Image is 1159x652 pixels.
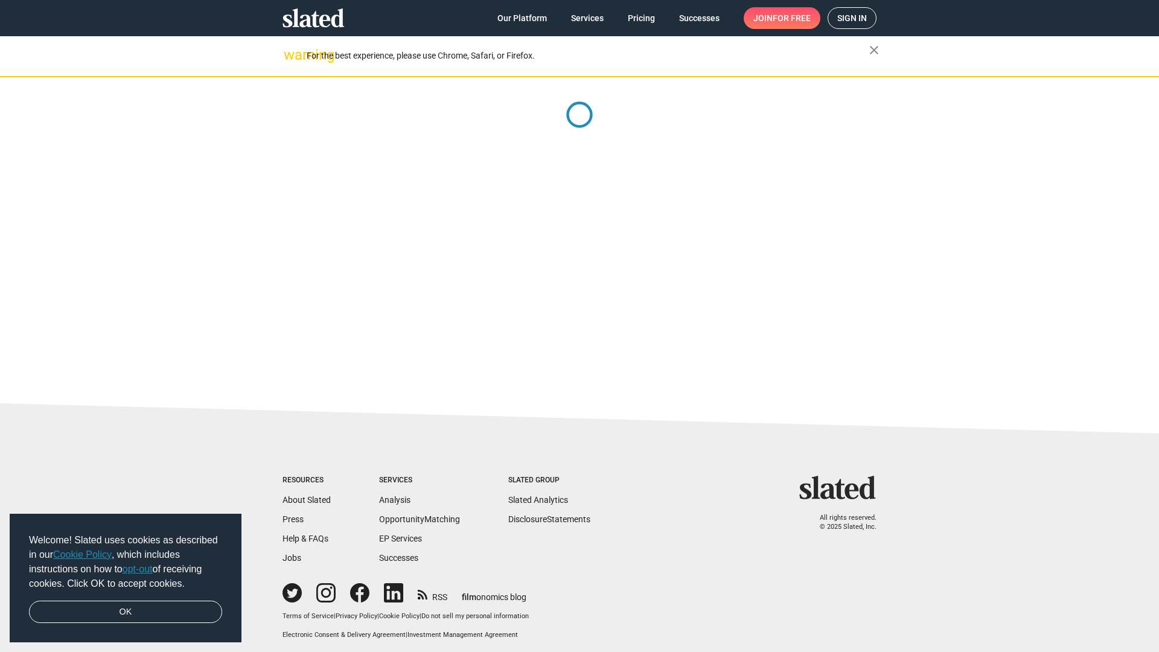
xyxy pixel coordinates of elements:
[307,48,869,64] div: For the best experience, please use Chrome, Safari, or Firefox.
[508,495,568,505] a: Slated Analytics
[807,514,876,531] p: All rights reserved. © 2025 Slated, Inc.
[379,495,410,505] a: Analysis
[508,476,590,485] div: Slated Group
[284,48,298,62] mat-icon: warning
[283,612,334,620] a: Terms of Service
[837,8,867,28] span: Sign in
[379,534,422,543] a: EP Services
[867,43,881,57] mat-icon: close
[283,476,331,485] div: Resources
[420,612,421,620] span: |
[462,582,526,603] a: filmonomics blog
[773,7,811,29] span: for free
[561,7,613,29] a: Services
[418,584,447,603] a: RSS
[462,592,476,602] span: film
[123,564,153,574] a: opt-out
[10,514,241,643] div: cookieconsent
[753,7,811,29] span: Join
[379,514,460,524] a: OpportunityMatching
[628,7,655,29] span: Pricing
[283,553,301,563] a: Jobs
[679,7,720,29] span: Successes
[336,612,377,620] a: Privacy Policy
[377,612,379,620] span: |
[828,7,876,29] a: Sign in
[669,7,729,29] a: Successes
[488,7,557,29] a: Our Platform
[406,631,407,639] span: |
[283,514,304,524] a: Press
[379,476,460,485] div: Services
[379,612,420,620] a: Cookie Policy
[29,601,222,624] a: dismiss cookie message
[379,553,418,563] a: Successes
[53,549,112,560] a: Cookie Policy
[508,514,590,524] a: DisclosureStatements
[744,7,820,29] a: Joinfor free
[283,631,406,639] a: Electronic Consent & Delivery Agreement
[407,631,518,639] a: Investment Management Agreement
[497,7,547,29] span: Our Platform
[618,7,665,29] a: Pricing
[283,534,328,543] a: Help & FAQs
[571,7,604,29] span: Services
[283,495,331,505] a: About Slated
[421,612,529,621] button: Do not sell my personal information
[334,612,336,620] span: |
[29,533,222,591] span: Welcome! Slated uses cookies as described in our , which includes instructions on how to of recei...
